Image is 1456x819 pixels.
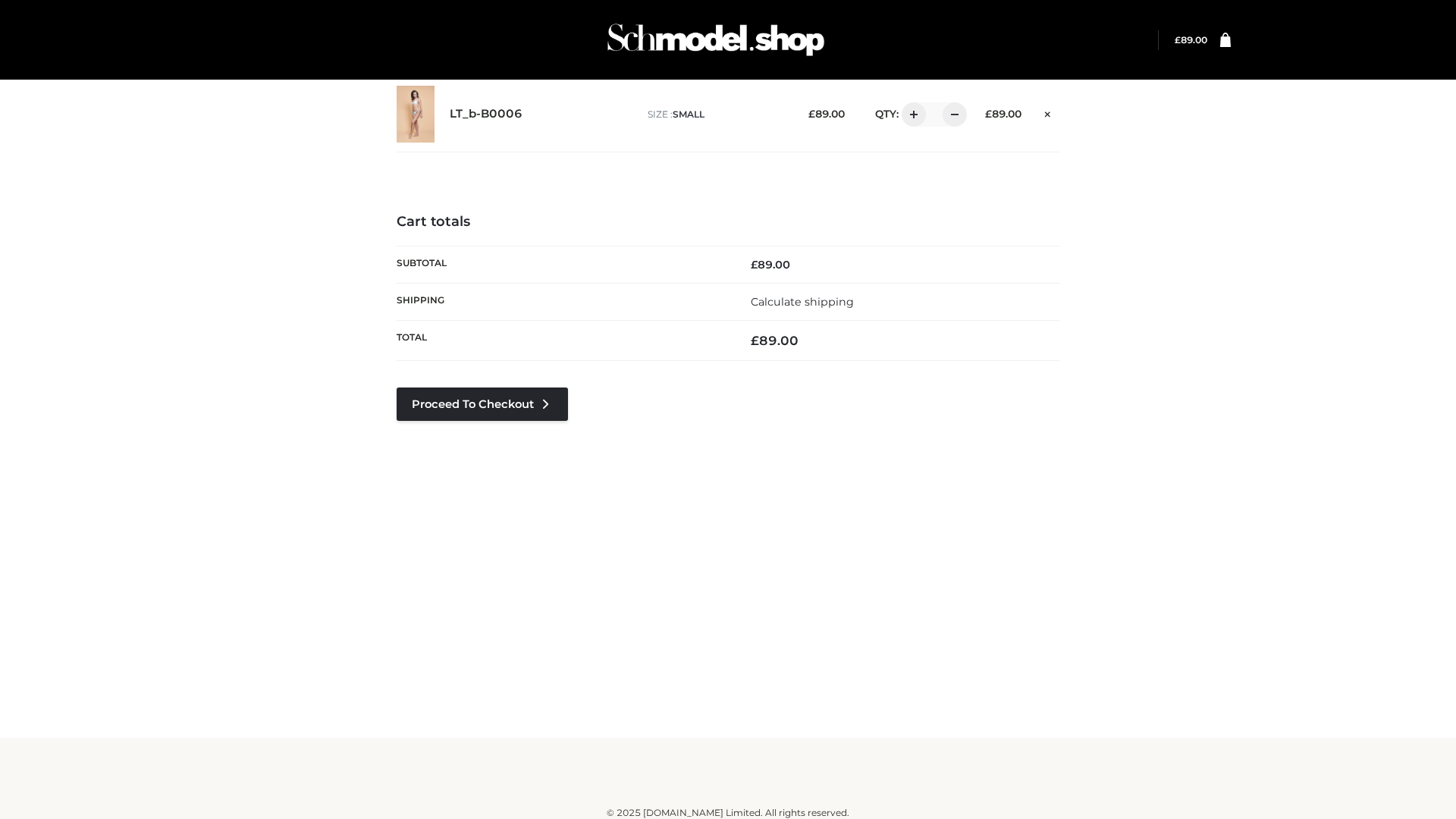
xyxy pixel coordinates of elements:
th: Shipping [397,283,728,320]
h4: Cart totals [397,214,1059,231]
a: £89.00 [1175,34,1207,45]
a: Calculate shipping [751,295,854,309]
img: LT_b-B0006 - SMALL [397,86,435,143]
th: Total [397,321,728,361]
span: £ [751,258,758,271]
th: Subtotal [397,246,728,283]
a: Proceed to Checkout [397,388,568,421]
div: QTY: [860,102,962,127]
bdi: 89.00 [808,108,845,120]
bdi: 89.00 [751,333,799,348]
p: size : [648,108,785,121]
span: £ [985,108,992,120]
bdi: 89.00 [751,258,790,271]
a: LT_b-B0006 [450,107,522,121]
span: £ [808,108,815,120]
span: £ [1175,34,1181,45]
span: SMALL [673,108,704,120]
img: Schmodel Admin 964 [602,10,830,70]
bdi: 89.00 [985,108,1021,120]
span: £ [751,333,759,348]
bdi: 89.00 [1175,34,1207,45]
a: Remove this item [1037,102,1059,122]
